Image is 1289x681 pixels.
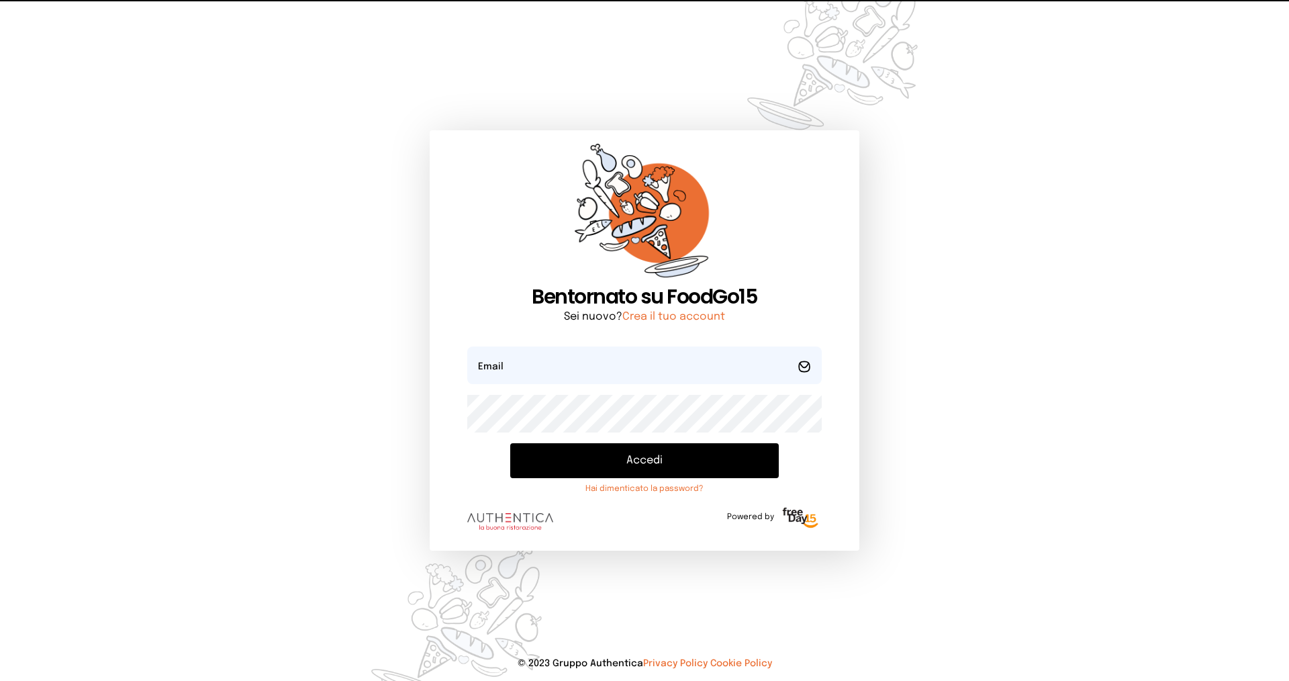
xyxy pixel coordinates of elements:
[510,443,779,478] button: Accedi
[467,309,822,325] p: Sei nuovo?
[575,144,714,285] img: sticker-orange.65babaf.png
[622,311,725,322] a: Crea il tuo account
[727,512,774,523] span: Powered by
[779,505,822,532] img: logo-freeday.3e08031.png
[710,659,772,668] a: Cookie Policy
[21,657,1268,670] p: © 2023 Gruppo Authentica
[643,659,708,668] a: Privacy Policy
[467,513,553,531] img: logo.8f33a47.png
[467,285,822,309] h1: Bentornato su FoodGo15
[510,484,779,494] a: Hai dimenticato la password?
